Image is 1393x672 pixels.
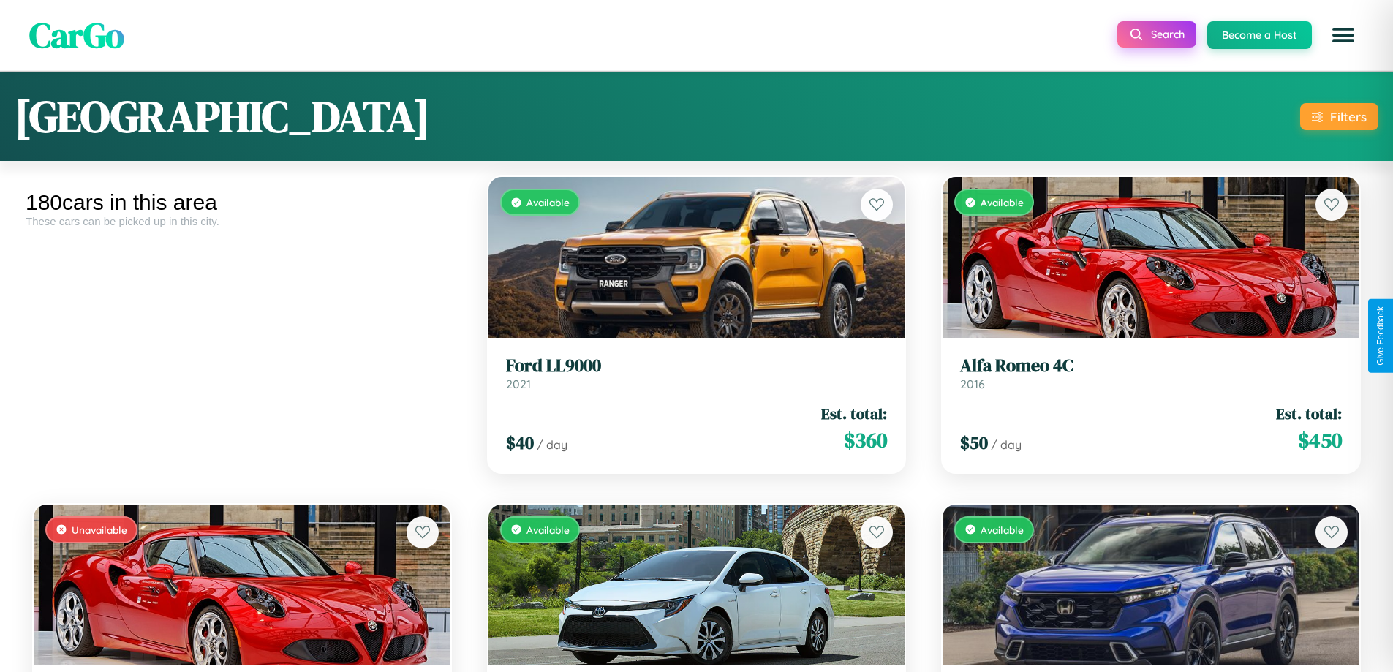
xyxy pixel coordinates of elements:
h3: Alfa Romeo 4C [960,355,1342,377]
div: 180 cars in this area [26,190,458,215]
span: Est. total: [821,403,887,424]
span: Available [981,524,1024,536]
span: / day [537,437,567,452]
button: Open menu [1323,15,1364,56]
div: These cars can be picked up in this city. [26,215,458,227]
span: Available [981,196,1024,208]
button: Become a Host [1207,21,1312,49]
span: CarGo [29,11,124,59]
span: / day [991,437,1022,452]
span: $ 360 [844,426,887,455]
span: 2016 [960,377,985,391]
span: 2021 [506,377,531,391]
span: Available [526,196,570,208]
h3: Ford LL9000 [506,355,888,377]
span: $ 50 [960,431,988,455]
span: Unavailable [72,524,127,536]
span: Est. total: [1276,403,1342,424]
span: Available [526,524,570,536]
span: $ 450 [1298,426,1342,455]
div: Give Feedback [1375,306,1386,366]
button: Search [1117,21,1196,48]
h1: [GEOGRAPHIC_DATA] [15,86,430,146]
div: Filters [1330,109,1367,124]
span: Search [1151,28,1185,41]
button: Filters [1300,103,1378,130]
span: $ 40 [506,431,534,455]
a: Alfa Romeo 4C2016 [960,355,1342,391]
a: Ford LL90002021 [506,355,888,391]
